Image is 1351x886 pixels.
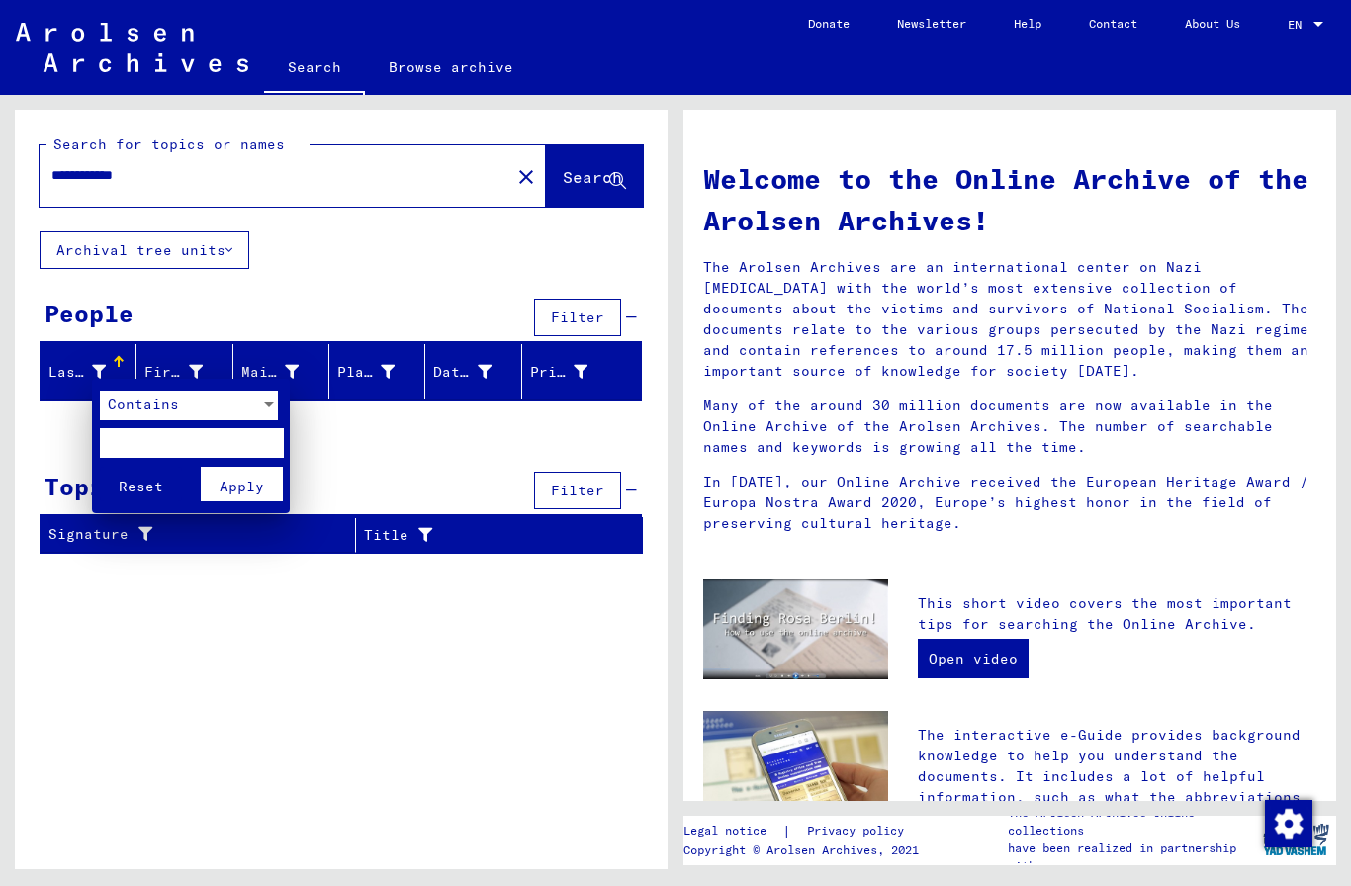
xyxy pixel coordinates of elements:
[1264,799,1311,846] div: Change consent
[100,467,182,501] button: Reset
[201,467,283,501] button: Apply
[1265,800,1312,847] img: Change consent
[119,478,163,495] span: Reset
[220,478,264,495] span: Apply
[108,396,179,413] span: Contains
